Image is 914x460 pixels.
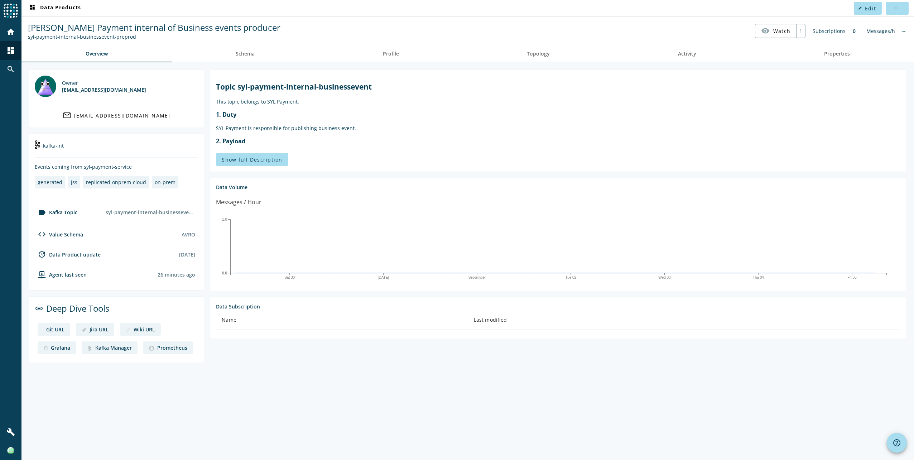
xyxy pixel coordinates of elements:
[74,112,170,119] div: [EMAIL_ADDRESS][DOMAIN_NAME]
[38,341,76,354] a: deep dive imageGrafana
[216,98,901,105] p: This topic belongs to SYL Payment.
[216,137,901,145] h3: 2. Payload
[35,109,198,122] a: [EMAIL_ADDRESS][DOMAIN_NAME]
[4,4,18,18] img: spoud-logo.svg
[103,206,198,219] div: syl-payment-internal-businessevent-preprod
[6,46,15,55] mat-icon: dashboard
[120,323,161,336] a: deep dive imageWiki URL
[63,111,71,120] mat-icon: mail_outline
[35,304,43,313] mat-icon: link
[143,341,193,354] a: deep dive imagePrometheus
[155,179,175,186] div: on-prem
[28,21,280,33] span: [PERSON_NAME] Payment internal of Business events producer
[378,275,389,279] text: [DATE]
[216,125,901,131] p: SYL Payment is responsible for publishing business event.
[158,271,195,278] div: Agents typically reports every 15min to 1h
[35,250,101,259] div: Data Product update
[62,80,146,86] div: Owner
[35,270,87,279] div: agent-env-preprod
[383,51,399,56] span: Profile
[468,310,901,330] th: Last modified
[35,140,40,149] img: kafka-int
[76,323,114,336] a: deep dive imageJira URL
[216,198,261,207] div: Messages / Hour
[899,24,909,38] div: No information
[149,346,154,351] img: deep dive image
[126,327,131,332] img: deep dive image
[863,24,899,38] div: Messages/h
[527,51,550,56] span: Topology
[893,439,901,447] mat-icon: help_outline
[179,251,195,258] div: [DATE]
[6,428,15,436] mat-icon: build
[35,208,77,217] div: Kafka Topic
[35,230,83,239] div: Value Schema
[182,231,195,238] div: AVRO
[222,271,227,275] text: 0.0
[865,5,876,12] span: Edit
[35,140,198,158] div: kafka-int
[761,27,770,35] mat-icon: visibility
[849,24,859,38] div: 0
[216,153,288,166] button: Show full Description
[848,275,857,279] text: Fri 05
[46,326,64,333] div: Git URL
[38,179,62,186] div: generated
[7,447,14,454] img: 3a48fcac8981e98abad0d19906949f8f
[216,310,468,330] th: Name
[86,179,146,186] div: replicated-onprem-cloud
[87,346,92,351] img: deep dive image
[753,275,764,279] text: Thu 04
[216,184,901,191] div: Data Volume
[824,51,850,56] span: Properties
[38,230,46,239] mat-icon: code
[62,86,146,93] div: [EMAIL_ADDRESS][DOMAIN_NAME]
[38,323,70,336] a: deep dive imageGit URL
[43,346,48,351] img: deep dive image
[134,326,155,333] div: Wiki URL
[157,344,187,351] div: Prometheus
[38,208,46,217] mat-icon: label
[216,303,901,310] div: Data Subscription
[28,4,81,13] span: Data Products
[566,275,577,279] text: Tue 02
[773,25,790,37] span: Watch
[678,51,696,56] span: Activity
[28,4,37,13] mat-icon: dashboard
[35,163,198,170] div: Events coming from syl-payment-service
[659,275,671,279] text: Wed 03
[6,28,15,36] mat-icon: home
[236,51,255,56] span: Schema
[216,111,901,119] h3: 1. Duty
[82,341,138,354] a: deep dive imageKafka Manager
[222,156,282,163] span: Show full Description
[893,6,897,10] mat-icon: more_horiz
[755,24,796,37] button: Watch
[796,24,805,38] div: 1
[82,327,87,332] img: deep dive image
[35,76,56,97] img: mbx_301675@mobi.ch
[28,33,280,40] div: Kafka Topic: syl-payment-internal-businessevent-preprod
[468,275,486,279] text: September
[858,6,862,10] mat-icon: edit
[6,65,15,73] mat-icon: search
[95,344,132,351] div: Kafka Manager
[222,217,227,221] text: 1.0
[809,24,849,38] div: Subscriptions
[51,344,70,351] div: Grafana
[38,250,46,259] mat-icon: update
[90,326,109,333] div: Jira URL
[35,302,198,320] div: Deep Dive Tools
[285,275,295,279] text: Sat 30
[86,51,108,56] span: Overview
[71,179,77,186] div: jss
[854,2,882,15] button: Edit
[216,82,901,92] h2: Topic syl-payment-internal-businessevent
[25,2,84,15] button: Data Products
